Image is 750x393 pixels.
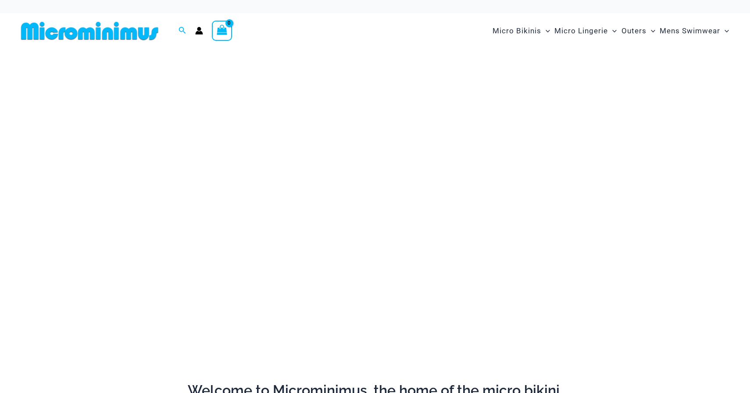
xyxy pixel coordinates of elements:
a: Account icon link [195,27,203,35]
span: Outers [621,20,646,42]
span: Micro Bikinis [493,20,541,42]
a: Micro BikinisMenu ToggleMenu Toggle [490,18,552,44]
a: Mens SwimwearMenu ToggleMenu Toggle [657,18,731,44]
nav: Site Navigation [489,16,732,46]
a: OutersMenu ToggleMenu Toggle [619,18,657,44]
a: Search icon link [179,25,186,36]
a: View Shopping Cart, empty [212,21,232,41]
span: Micro Lingerie [554,20,608,42]
a: Micro LingerieMenu ToggleMenu Toggle [552,18,619,44]
span: Menu Toggle [646,20,655,42]
span: Mens Swimwear [660,20,720,42]
span: Menu Toggle [541,20,550,42]
span: Menu Toggle [720,20,729,42]
img: MM SHOP LOGO FLAT [18,21,162,41]
span: Menu Toggle [608,20,617,42]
